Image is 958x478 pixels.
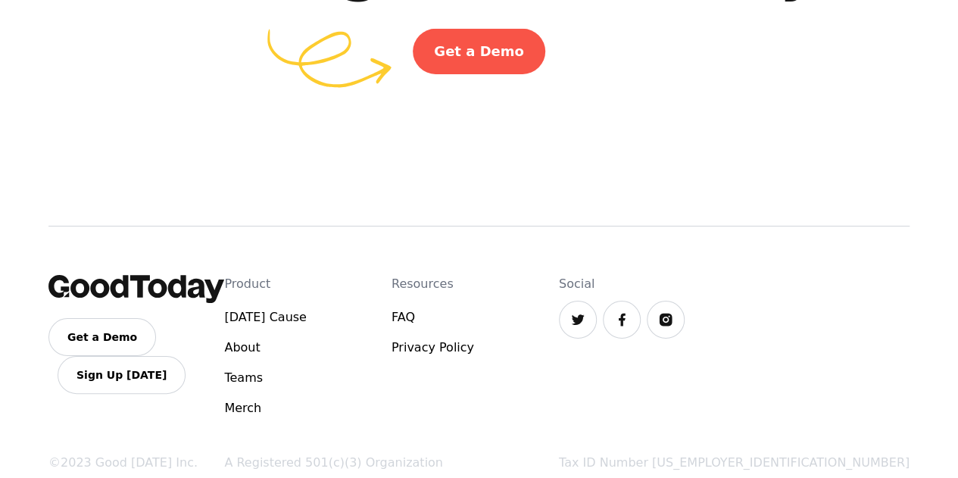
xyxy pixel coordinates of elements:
a: Privacy Policy [392,339,474,357]
a: Merch [224,399,307,417]
h4: Resources [392,275,474,293]
h4: Social [559,275,910,293]
img: Twitter [570,312,585,327]
a: FAQ [392,308,474,326]
h4: Product [224,275,307,293]
a: About [224,339,307,357]
a: Facebook [603,301,641,339]
a: Get a Demo [413,29,545,74]
a: Twitter [559,301,597,339]
div: Tax ID Number [US_EMPLOYER_IDENTIFICATION_NUMBER] [559,454,910,472]
div: ©2023 Good [DATE] Inc. [48,454,224,472]
img: Facebook [614,312,629,327]
a: Sign Up [DATE] [58,356,186,394]
a: Instagram [647,301,685,339]
a: [DATE] Cause [224,308,307,326]
a: Teams [224,369,307,387]
img: GoodToday [48,275,224,303]
a: Get a Demo [48,318,156,356]
img: Instagram [658,312,673,327]
div: A Registered 501(c)(3) Organization [224,454,559,472]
